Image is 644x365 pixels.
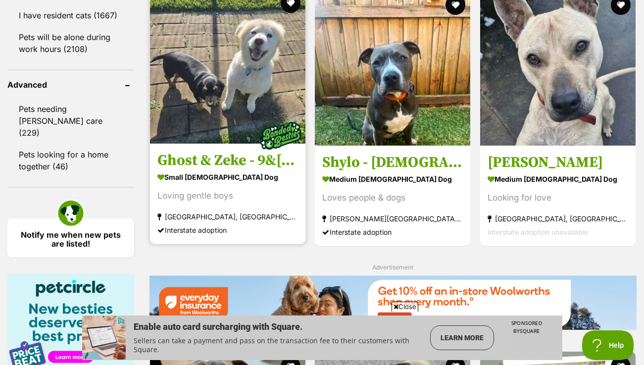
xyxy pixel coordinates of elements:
a: Shylo - [DEMOGRAPHIC_DATA] American Staffy X medium [DEMOGRAPHIC_DATA] Dog Loves people & dogs [P... [315,145,470,246]
a: Ghost & Zeke - 9&[DEMOGRAPHIC_DATA] Spitz & Dachshund small [DEMOGRAPHIC_DATA] Dog Loving gentle ... [150,143,305,244]
a: I have resident cats (1667) [7,5,134,26]
iframe: Help Scout Beacon - Open [582,330,634,360]
div: Looking for love [488,191,628,204]
strong: [GEOGRAPHIC_DATA], [GEOGRAPHIC_DATA] [157,209,298,223]
div: Interstate adoption [157,223,298,236]
iframe: Advertisement [82,315,562,360]
div: Interstate adoption [322,225,463,238]
h3: [PERSON_NAME] [488,153,628,171]
h3: Ghost & Zeke - 9&[DEMOGRAPHIC_DATA] Spitz & Dachshund [157,151,298,169]
span: Advertisement [372,263,413,271]
h3: Shylo - [DEMOGRAPHIC_DATA] American Staffy X [322,153,463,171]
img: bonded besties [256,110,305,160]
header: Advanced [7,80,134,89]
span: Close [392,302,418,312]
strong: small [DEMOGRAPHIC_DATA] Dog [157,169,298,184]
a: Notify me when new pets are listed! [7,218,134,258]
div: Loving gentle boys [157,189,298,202]
a: Everyday Insurance promotional banner [149,275,637,331]
div: Loves people & dogs [322,191,463,204]
img: Everyday Insurance promotional banner [149,275,637,330]
a: Pets will be alone during work hours (2108) [7,27,134,59]
strong: medium [DEMOGRAPHIC_DATA] Dog [488,171,628,186]
strong: [PERSON_NAME][GEOGRAPHIC_DATA], [GEOGRAPHIC_DATA] [322,211,463,225]
a: Pets looking for a home together (46) [7,144,134,177]
a: Pets needing [PERSON_NAME] care (229) [7,99,134,143]
a: [PERSON_NAME] medium [DEMOGRAPHIC_DATA] Dog Looking for love [GEOGRAPHIC_DATA], [GEOGRAPHIC_DATA]... [480,145,636,246]
strong: [GEOGRAPHIC_DATA], [GEOGRAPHIC_DATA] [488,211,628,225]
span: Interstate adoption unavailable [488,227,588,236]
strong: medium [DEMOGRAPHIC_DATA] Dog [322,171,463,186]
